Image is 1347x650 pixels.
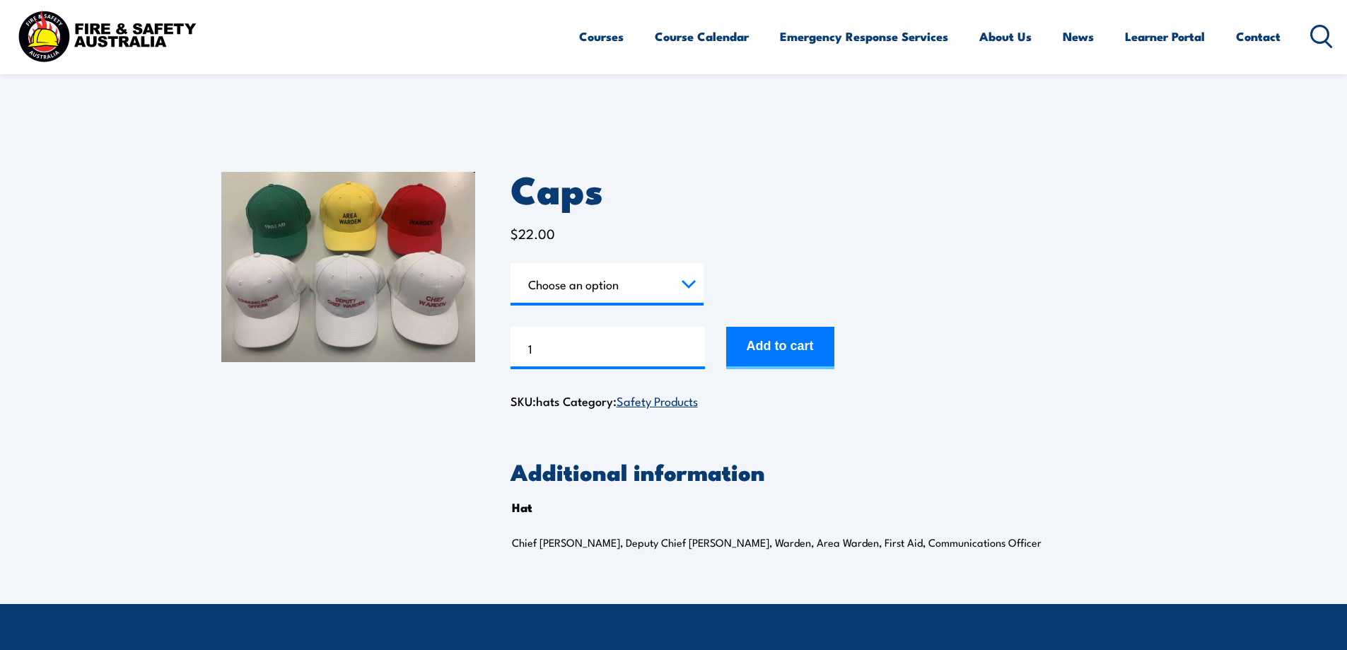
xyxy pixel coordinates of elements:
a: News [1063,18,1094,55]
button: Add to cart [726,327,834,369]
th: Hat [512,497,532,518]
span: hats [536,392,559,410]
a: Contact [1236,18,1281,55]
h1: Caps [511,172,1126,205]
span: SKU: [511,392,559,410]
bdi: 22.00 [511,224,555,243]
img: Caps [221,172,475,362]
a: About Us [979,18,1032,55]
input: Product quantity [511,327,705,369]
a: Course Calendar [655,18,749,55]
p: Chief [PERSON_NAME], Deputy Chief [PERSON_NAME], Warden, Area Warden, First Aid, Communications O... [512,535,1076,550]
span: Category: [563,392,698,410]
span: $ [511,224,518,243]
h2: Additional information [511,461,1126,481]
a: Emergency Response Services [780,18,948,55]
a: Courses [579,18,624,55]
a: Safety Products [617,392,698,409]
a: Learner Portal [1125,18,1205,55]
